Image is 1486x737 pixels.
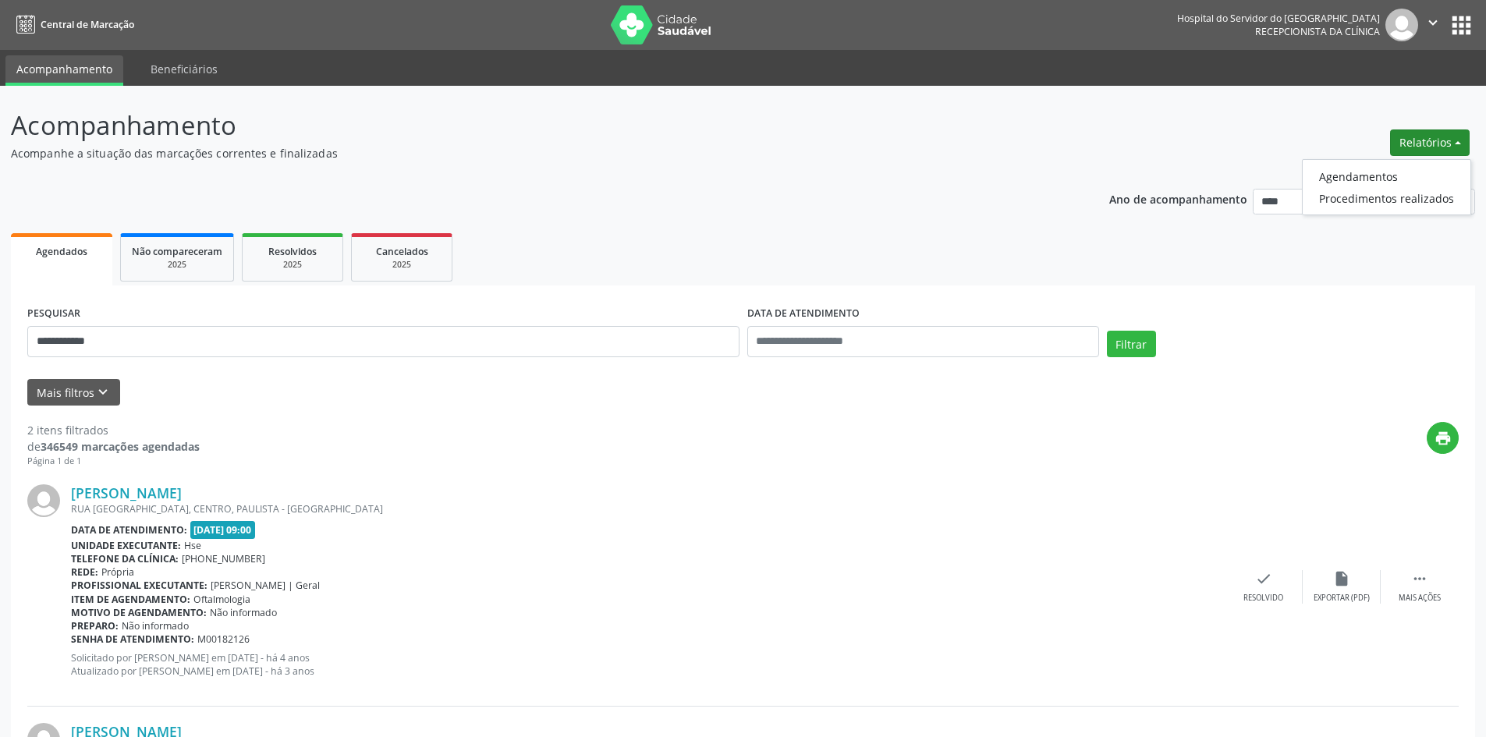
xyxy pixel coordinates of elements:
img: img [1385,9,1418,41]
button: Relatórios [1390,129,1470,156]
label: PESQUISAR [27,302,80,326]
b: Item de agendamento: [71,593,190,606]
b: Telefone da clínica: [71,552,179,565]
div: Hospital do Servidor do [GEOGRAPHIC_DATA] [1177,12,1380,25]
div: 2025 [254,259,332,271]
span: [PERSON_NAME] | Geral [211,579,320,592]
a: Procedimentos realizados [1303,187,1470,209]
i: keyboard_arrow_down [94,384,112,401]
span: [DATE] 09:00 [190,521,256,539]
button:  [1418,9,1448,41]
div: 2 itens filtrados [27,422,200,438]
span: [PHONE_NUMBER] [182,552,265,565]
b: Data de atendimento: [71,523,187,537]
i: print [1435,430,1452,447]
b: Rede: [71,565,98,579]
p: Acompanhamento [11,106,1036,145]
a: [PERSON_NAME] [71,484,182,501]
span: Não compareceram [132,245,222,258]
span: Central de Marcação [41,18,134,31]
span: Recepcionista da clínica [1255,25,1380,38]
i:  [1411,570,1428,587]
img: img [27,484,60,517]
p: Solicitado por [PERSON_NAME] em [DATE] - há 4 anos Atualizado por [PERSON_NAME] em [DATE] - há 3 ... [71,651,1225,678]
div: de [27,438,200,455]
button: print [1427,422,1459,454]
span: M00182126 [197,632,250,646]
button: Filtrar [1107,331,1156,357]
div: Mais ações [1399,593,1441,604]
button: Mais filtroskeyboard_arrow_down [27,379,120,406]
b: Profissional executante: [71,579,207,592]
i: insert_drive_file [1333,570,1350,587]
i:  [1424,14,1442,31]
a: Acompanhamento [5,55,123,86]
b: Unidade executante: [71,539,181,552]
div: Resolvido [1243,593,1283,604]
a: Beneficiários [140,55,229,83]
span: Hse [184,539,201,552]
strong: 346549 marcações agendadas [41,439,200,454]
b: Motivo de agendamento: [71,606,207,619]
span: Não informado [210,606,277,619]
p: Acompanhe a situação das marcações correntes e finalizadas [11,145,1036,161]
label: DATA DE ATENDIMENTO [747,302,860,326]
a: Central de Marcação [11,12,134,37]
i: check [1255,570,1272,587]
a: Agendamentos [1303,165,1470,187]
div: RUA [GEOGRAPHIC_DATA], CENTRO, PAULISTA - [GEOGRAPHIC_DATA] [71,502,1225,516]
div: 2025 [132,259,222,271]
span: Própria [101,565,134,579]
b: Senha de atendimento: [71,632,194,646]
p: Ano de acompanhamento [1109,189,1247,208]
div: 2025 [363,259,441,271]
div: Página 1 de 1 [27,455,200,468]
b: Preparo: [71,619,119,632]
span: Cancelados [376,245,428,258]
span: Não informado [122,619,189,632]
span: Agendados [36,245,87,258]
ul: Relatórios [1302,159,1471,215]
button: apps [1448,12,1475,39]
span: Oftalmologia [193,593,250,606]
span: Resolvidos [268,245,317,258]
div: Exportar (PDF) [1314,593,1370,604]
